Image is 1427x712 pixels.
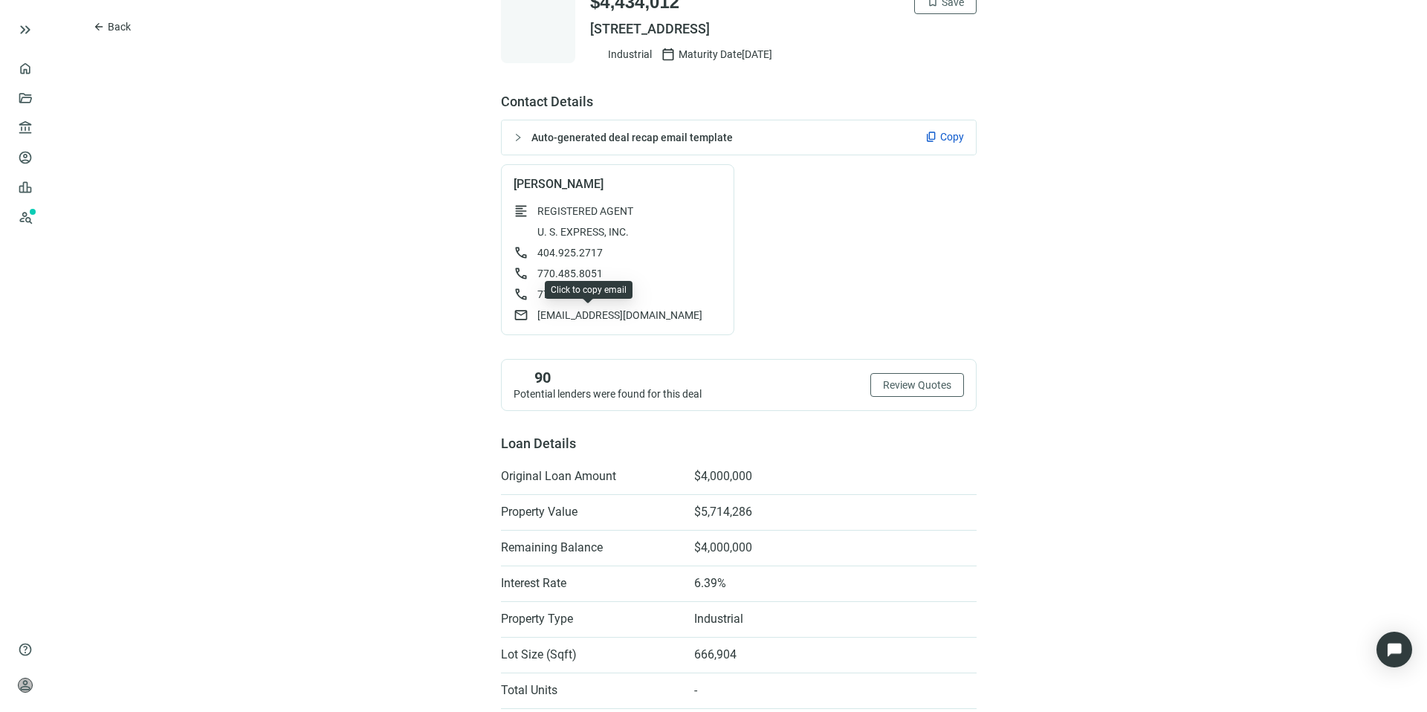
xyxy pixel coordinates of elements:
span: call [514,245,528,260]
span: calendar_today [661,47,676,62]
span: Maturity Date [DATE] [679,47,772,62]
span: person [18,678,33,693]
button: Review Quotes [870,373,964,397]
span: 770.704.7193 [537,288,603,300]
span: content_copy [925,131,937,143]
span: $5,714,286 [694,505,752,520]
span: help [18,642,33,657]
span: REGISTERED AGENT [537,204,633,219]
span: Review Quotes [883,379,951,391]
span: Remaining Balance [501,540,679,555]
span: Total Units [501,683,679,698]
span: Industrial [608,47,652,62]
div: Auto-generated deal recap email templatecontent_copyCopy [502,120,976,155]
span: Back [108,21,131,33]
span: mail [514,308,528,323]
span: U. S. EXPRESS, INC. [537,224,629,239]
span: 404.925.2717 [537,247,603,259]
div: Click to copy email [551,284,627,296]
span: Interest Rate [501,576,679,591]
span: format_align_left [514,204,528,219]
span: Lot Size (Sqft) [501,647,679,662]
span: Loan Details [501,436,576,451]
span: [EMAIL_ADDRESS][DOMAIN_NAME] [537,308,702,323]
span: Industrial [694,612,743,627]
span: 666,904 [694,647,737,662]
span: arrow_back [93,21,105,33]
button: keyboard_double_arrow_right [16,21,34,39]
span: 770.485.8051 [537,268,603,279]
span: [STREET_ADDRESS] [590,20,977,38]
span: Property Value [501,505,679,520]
span: Original Loan Amount [501,469,679,484]
button: arrow_backBack [80,15,143,39]
span: account_balance [18,120,28,135]
span: call [514,287,528,302]
span: Potential lenders were found for this deal [514,388,702,400]
span: Property Type [501,612,679,627]
span: - [694,683,697,698]
span: Auto-generated deal recap email template [531,132,733,143]
span: Contact Details [501,93,977,111]
span: call [514,266,528,281]
span: $4,000,000 [694,540,752,555]
span: $4,000,000 [694,469,752,484]
span: 90 [534,369,551,386]
span: collapsed [514,133,522,142]
span: [PERSON_NAME] [514,177,722,192]
div: Open Intercom Messenger [1376,632,1412,667]
span: Copy [940,129,964,144]
span: 6.39% [694,576,726,591]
